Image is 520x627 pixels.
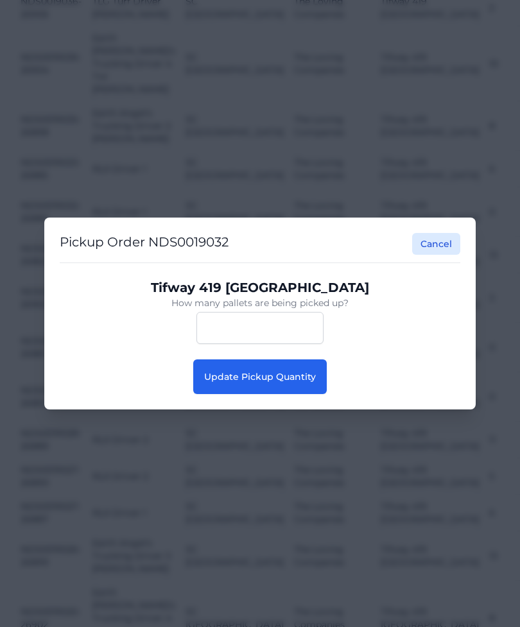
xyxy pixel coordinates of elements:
[60,233,229,255] h2: Pickup Order NDS0019032
[204,371,316,382] span: Update Pickup Quantity
[70,296,450,309] p: How many pallets are being picked up?
[70,279,450,296] p: Tifway 419 [GEOGRAPHIC_DATA]
[412,233,460,255] button: Cancel
[193,359,327,394] button: Update Pickup Quantity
